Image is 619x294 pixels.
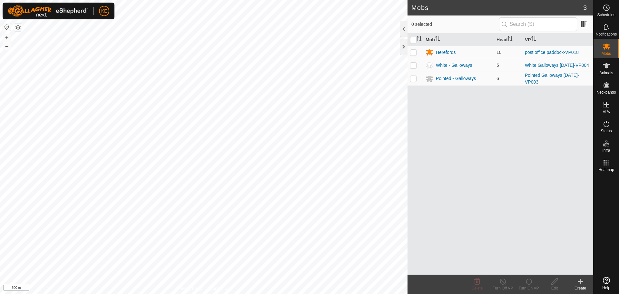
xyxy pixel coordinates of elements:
h2: Mobs [411,4,583,12]
input: Search (S) [499,17,577,31]
span: Neckbands [596,90,616,94]
span: Delete [472,286,483,290]
span: 6 [496,76,499,81]
p-sorticon: Activate to sort [435,37,440,42]
div: Create [567,285,593,291]
p-sorticon: Activate to sort [417,37,422,42]
div: Turn On VP [516,285,542,291]
span: 10 [496,50,502,55]
div: White - Galloways [436,62,472,69]
span: Mobs [602,52,611,56]
button: Map Layers [14,24,22,31]
div: Turn Off VP [490,285,516,291]
th: VP [522,34,593,46]
span: 5 [496,63,499,68]
p-sorticon: Activate to sort [507,37,513,42]
span: 0 selected [411,21,499,28]
div: Edit [542,285,567,291]
span: 3 [583,3,587,13]
span: Infra [602,148,610,152]
a: Help [594,274,619,292]
div: Herefords [436,49,456,56]
th: Mob [423,34,494,46]
span: Schedules [597,13,615,17]
span: Animals [599,71,613,75]
button: – [3,42,11,50]
button: Reset Map [3,23,11,31]
th: Head [494,34,522,46]
a: Privacy Policy [178,286,202,291]
button: + [3,34,11,42]
span: Heatmap [598,168,614,172]
a: Pointed Galloways [DATE]-VP003 [525,73,579,85]
span: VPs [603,110,610,114]
a: post office paddock-VP018 [525,50,579,55]
img: Gallagher Logo [8,5,88,17]
span: Help [602,286,610,290]
span: Status [601,129,612,133]
a: White Galloways [DATE]-VP004 [525,63,589,68]
span: Notifications [596,32,617,36]
p-sorticon: Activate to sort [531,37,536,42]
span: KE [101,8,107,15]
div: Pointed - Galloways [436,75,476,82]
a: Contact Us [210,286,229,291]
